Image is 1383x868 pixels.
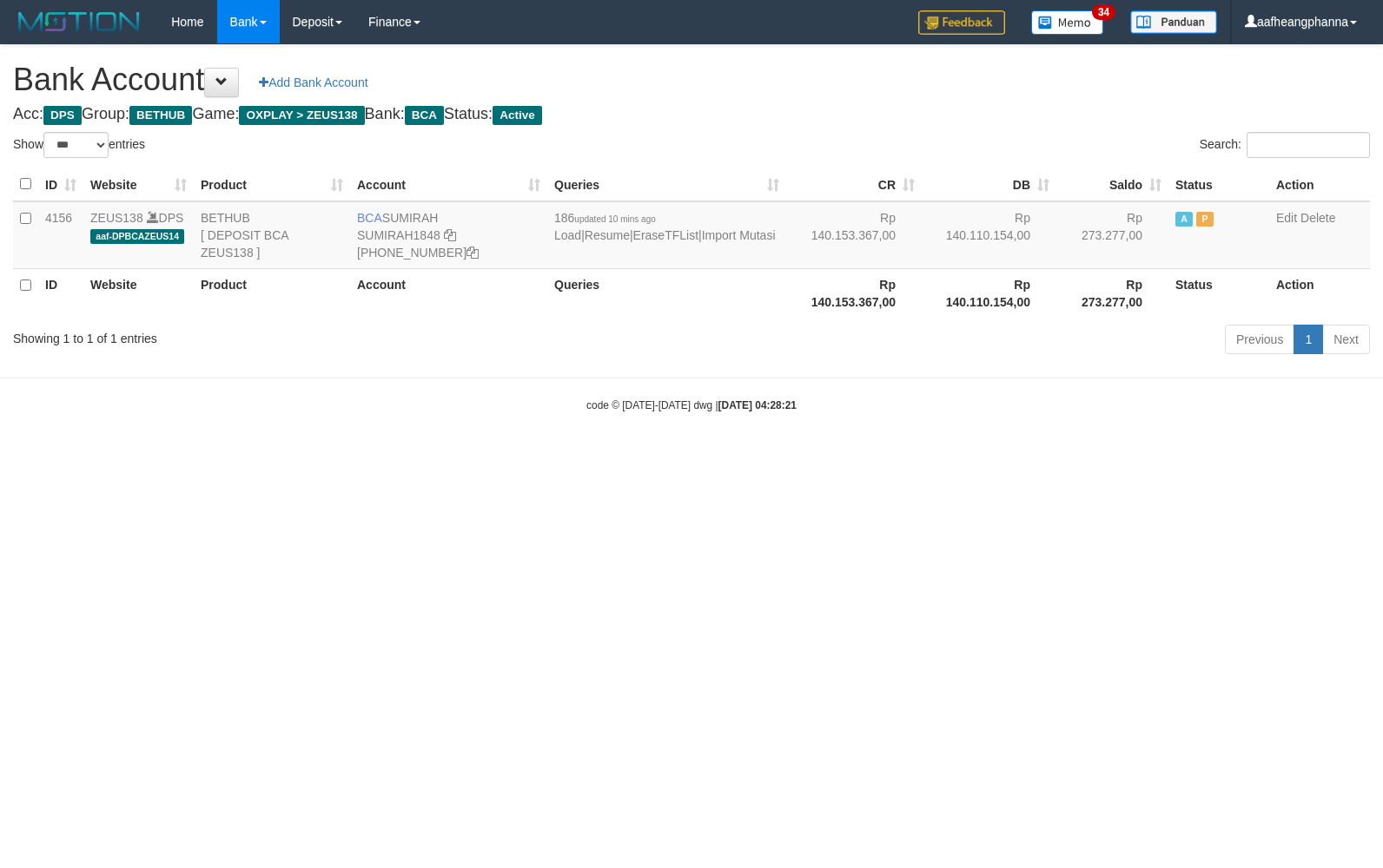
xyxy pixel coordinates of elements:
[493,106,542,125] span: Active
[43,132,109,158] select: Showentries
[350,168,547,201] th: Account: activate to sort column ascending
[918,10,1005,35] img: Feedback.jpg
[547,268,786,318] th: Queries
[1130,10,1217,34] img: panduan.png
[1175,212,1193,227] span: Active
[13,132,145,158] label: Show entries
[194,201,350,269] td: BETHUB [ DEPOSIT BCA ZEUS138 ]
[554,228,581,242] a: Load
[786,201,922,269] td: Rp 140.153.367,00
[585,228,630,242] a: Resume
[786,168,922,201] th: CR: activate to sort column ascending
[83,168,194,201] th: Website: activate to sort column ascending
[357,211,382,225] span: BCA
[702,228,776,242] a: Import Mutasi
[405,106,444,125] span: BCA
[239,106,364,125] span: OXPLAY > ZEUS138
[922,201,1056,269] td: Rp 140.110.154,00
[574,214,655,224] span: updated 10 mins ago
[586,399,797,411] small: code © [DATE]-[DATE] dwg |
[38,168,83,201] th: ID: activate to sort column ascending
[786,268,922,318] th: Rp 140.153.367,00
[1168,268,1269,318] th: Status
[13,106,1370,123] h4: Acc: Group: Game: Bank: Status:
[554,211,656,225] span: 186
[922,168,1056,201] th: DB: activate to sort column ascending
[13,323,563,347] div: Showing 1 to 1 of 1 entries
[83,268,194,318] th: Website
[1276,211,1297,225] a: Edit
[1294,325,1323,354] a: 1
[547,168,786,201] th: Queries: activate to sort column ascending
[1269,268,1370,318] th: Action
[194,268,350,318] th: Product
[1322,325,1370,354] a: Next
[13,62,1370,97] h1: Bank Account
[1200,132,1370,158] label: Search:
[1269,168,1370,201] th: Action
[129,106,192,125] span: BETHUB
[38,201,83,269] td: 4156
[350,268,547,318] th: Account
[248,68,379,97] a: Add Bank Account
[357,228,440,242] a: SUMIRAH1848
[1056,201,1168,269] td: Rp 273.277,00
[922,268,1056,318] th: Rp 140.110.154,00
[1168,168,1269,201] th: Status
[1225,325,1294,354] a: Previous
[194,168,350,201] th: Product: activate to sort column ascending
[90,229,184,244] span: aaf-DPBCAZEUS14
[1092,4,1115,20] span: 34
[350,201,547,269] td: SUMIRAH [PHONE_NUMBER]
[13,9,145,35] img: MOTION_logo.png
[1031,10,1104,35] img: Button%20Memo.svg
[83,201,194,269] td: DPS
[1300,211,1335,225] a: Delete
[554,211,776,242] span: | | |
[1056,268,1168,318] th: Rp 273.277,00
[444,228,456,242] a: Copy SUMIRAH1848 to clipboard
[43,106,82,125] span: DPS
[1196,212,1214,227] span: Paused
[467,246,479,260] a: Copy 8692458906 to clipboard
[718,399,797,411] strong: [DATE] 04:28:21
[90,211,143,225] a: ZEUS138
[38,268,83,318] th: ID
[633,228,698,242] a: EraseTFList
[1247,132,1370,158] input: Search:
[1056,168,1168,201] th: Saldo: activate to sort column ascending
